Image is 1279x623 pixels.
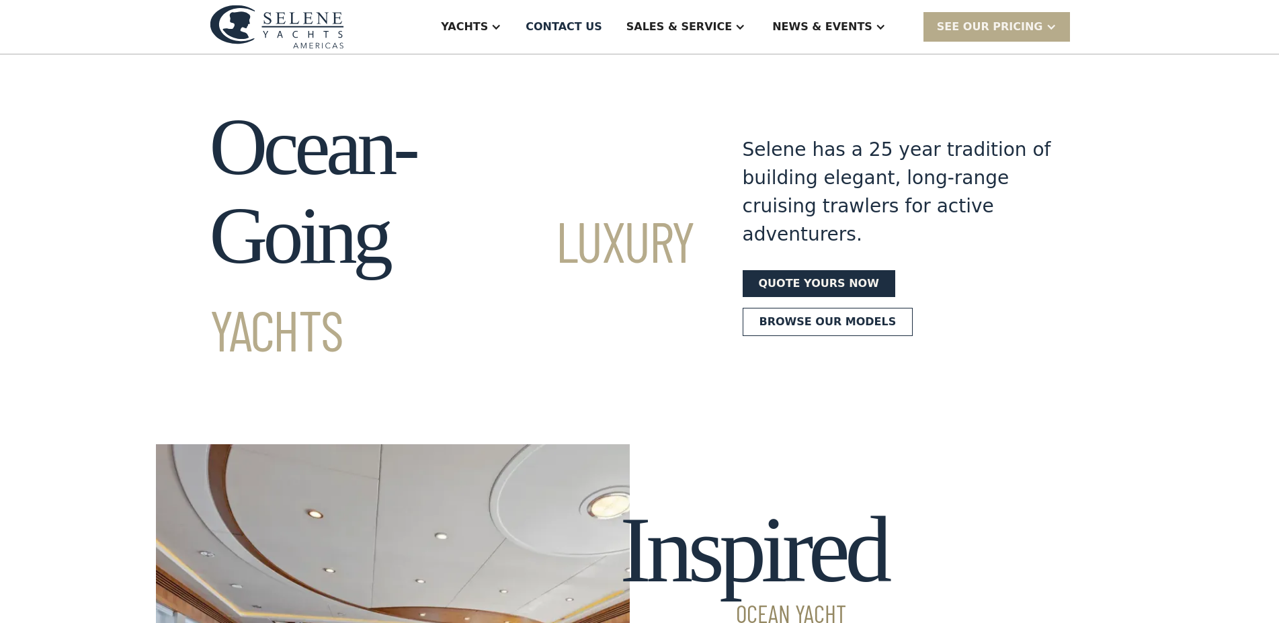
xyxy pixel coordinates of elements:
[210,103,694,369] h1: Ocean-Going
[937,19,1043,35] div: SEE Our Pricing
[743,136,1052,249] div: Selene has a 25 year tradition of building elegant, long-range cruising trawlers for active adven...
[626,19,732,35] div: Sales & Service
[923,12,1070,41] div: SEE Our Pricing
[772,19,872,35] div: News & EVENTS
[743,270,895,297] a: Quote yours now
[441,19,488,35] div: Yachts
[210,5,344,48] img: logo
[743,308,913,336] a: Browse our models
[210,206,694,363] span: Luxury Yachts
[526,19,602,35] div: Contact US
